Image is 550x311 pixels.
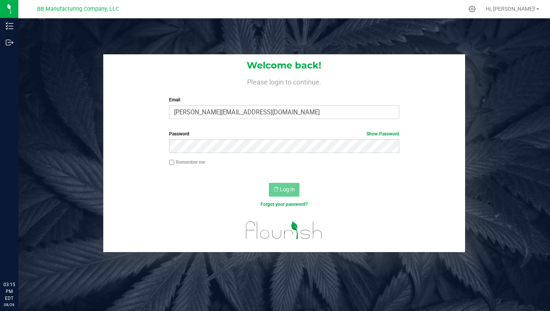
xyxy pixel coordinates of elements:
inline-svg: Inventory [6,22,13,30]
p: 08/26 [3,302,15,308]
h1: Welcome back! [103,60,465,70]
p: 03:15 PM EDT [3,281,15,302]
a: Show Password [366,131,399,137]
a: Forgot your password? [260,202,308,207]
span: BB Manufacturing Company, LLC [37,6,119,12]
button: Log In [269,183,299,197]
span: Password [169,131,189,137]
img: flourish_logo.svg [239,216,330,245]
inline-svg: Outbound [6,39,13,46]
span: Hi, [PERSON_NAME]! [486,6,535,12]
h4: Please login to continue. [103,77,465,86]
label: Remember me [169,159,205,166]
label: Email [169,96,399,103]
input: Remember me [169,160,174,165]
div: Manage settings [467,5,477,13]
span: Log In [280,186,295,192]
